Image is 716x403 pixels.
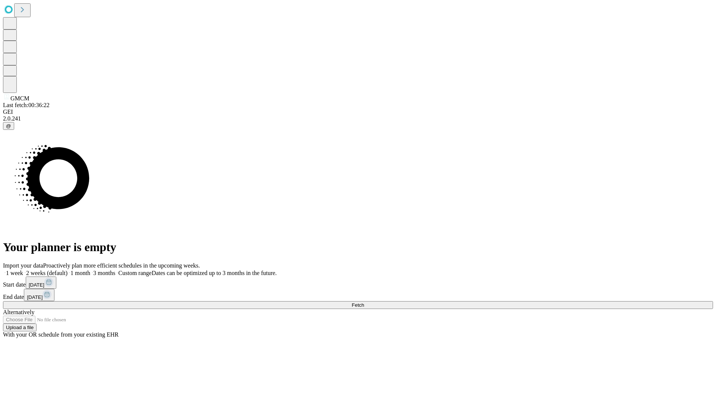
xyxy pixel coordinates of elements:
[26,277,56,289] button: [DATE]
[93,270,115,276] span: 3 months
[29,282,44,288] span: [DATE]
[24,289,54,301] button: [DATE]
[3,277,713,289] div: Start date
[43,262,200,269] span: Proactively plan more efficient schedules in the upcoming weeks.
[352,302,364,308] span: Fetch
[3,115,713,122] div: 2.0.241
[27,294,43,300] span: [DATE]
[118,270,151,276] span: Custom range
[6,123,11,129] span: @
[3,240,713,254] h1: Your planner is empty
[152,270,277,276] span: Dates can be optimized up to 3 months in the future.
[3,324,37,331] button: Upload a file
[3,109,713,115] div: GEI
[10,95,29,101] span: GMCM
[3,331,119,338] span: With your OR schedule from your existing EHR
[6,270,23,276] span: 1 week
[3,309,34,315] span: Alternatively
[3,102,50,108] span: Last fetch: 00:36:22
[3,262,43,269] span: Import your data
[26,270,67,276] span: 2 weeks (default)
[3,122,14,130] button: @
[70,270,90,276] span: 1 month
[3,301,713,309] button: Fetch
[3,289,713,301] div: End date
